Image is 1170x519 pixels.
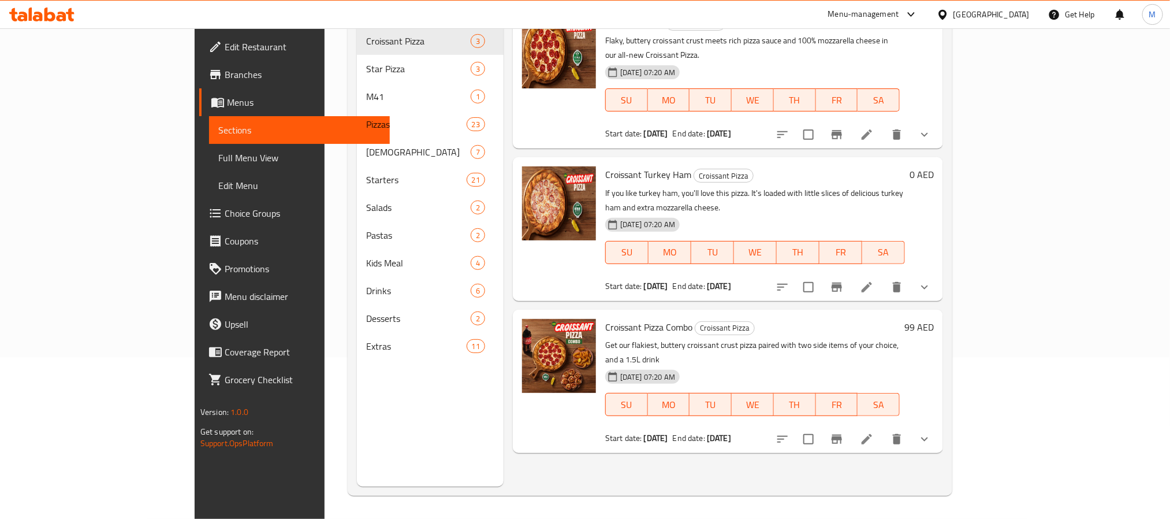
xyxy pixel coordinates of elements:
[707,126,731,141] b: [DATE]
[690,393,732,416] button: TU
[918,280,931,294] svg: Show Choices
[616,219,680,230] span: [DATE] 07:20 AM
[471,201,485,214] div: items
[366,284,471,298] span: Drinks
[199,283,390,310] a: Menu disclaimer
[471,284,485,298] div: items
[858,88,900,112] button: SA
[904,319,934,335] h6: 99 AED
[357,305,504,332] div: Desserts2
[605,431,642,446] span: Start date:
[862,241,905,264] button: SA
[911,121,938,149] button: show more
[467,117,485,131] div: items
[673,431,705,446] span: End date:
[357,55,504,83] div: Star Pizza3
[471,145,485,159] div: items
[796,427,821,451] span: Select to update
[357,194,504,221] div: Salads2
[605,393,648,416] button: SU
[858,393,900,416] button: SA
[366,117,466,131] span: Pizzas
[605,166,691,183] span: Croissant Turkey Ham
[816,88,858,112] button: FR
[823,425,851,453] button: Branch-specific-item
[653,92,685,109] span: MO
[867,244,900,261] span: SA
[467,341,485,352] span: 11
[471,256,485,270] div: items
[366,62,471,76] span: Star Pizza
[199,255,390,283] a: Promotions
[366,256,471,270] div: Kids Meal
[357,138,504,166] div: [DEMOGRAPHIC_DATA]7
[695,321,754,335] span: Croissant Pizza
[209,116,390,144] a: Sections
[616,372,680,383] span: [DATE] 07:20 AM
[471,228,485,242] div: items
[690,88,732,112] button: TU
[218,151,381,165] span: Full Menu View
[366,34,471,48] span: Croissant Pizza
[691,241,734,264] button: TU
[610,92,643,109] span: SU
[816,393,858,416] button: FR
[694,169,754,183] div: Croissant Pizza
[911,425,938,453] button: show more
[200,436,274,451] a: Support.OpsPlatform
[366,173,466,187] span: Starters
[471,230,485,241] span: 2
[605,318,692,336] span: Croissant Pizza Combo
[366,201,471,214] span: Salads
[605,279,642,294] span: Start date:
[707,431,731,446] b: [DATE]
[467,175,485,186] span: 21
[644,126,668,141] b: [DATE]
[862,396,895,413] span: SA
[467,339,485,353] div: items
[860,280,874,294] a: Edit menu item
[471,36,485,47] span: 3
[644,431,668,446] b: [DATE]
[467,173,485,187] div: items
[209,144,390,172] a: Full Menu View
[821,396,854,413] span: FR
[918,432,931,446] svg: Show Choices
[357,249,504,277] div: Kids Meal4
[695,321,755,335] div: Croissant Pizza
[357,110,504,138] div: Pizzas23
[225,206,381,220] span: Choice Groups
[823,273,851,301] button: Branch-specific-item
[225,262,381,276] span: Promotions
[694,396,727,413] span: TU
[209,172,390,199] a: Edit Menu
[649,241,691,264] button: MO
[199,227,390,255] a: Coupons
[774,393,816,416] button: TH
[467,119,485,130] span: 23
[734,241,777,264] button: WE
[778,396,811,413] span: TH
[769,425,796,453] button: sort-choices
[225,234,381,248] span: Coupons
[774,88,816,112] button: TH
[225,290,381,303] span: Menu disclaimer
[366,312,471,325] span: Desserts
[366,145,471,159] span: [DEMOGRAPHIC_DATA]
[777,241,819,264] button: TH
[819,241,862,264] button: FR
[471,90,485,103] div: items
[522,166,596,240] img: Croissant Turkey Ham
[366,339,466,353] span: Extras
[199,338,390,366] a: Coverage Report
[796,275,821,299] span: Select to update
[471,202,485,213] span: 2
[910,166,934,183] h6: 0 AED
[673,126,705,141] span: End date:
[694,92,727,109] span: TU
